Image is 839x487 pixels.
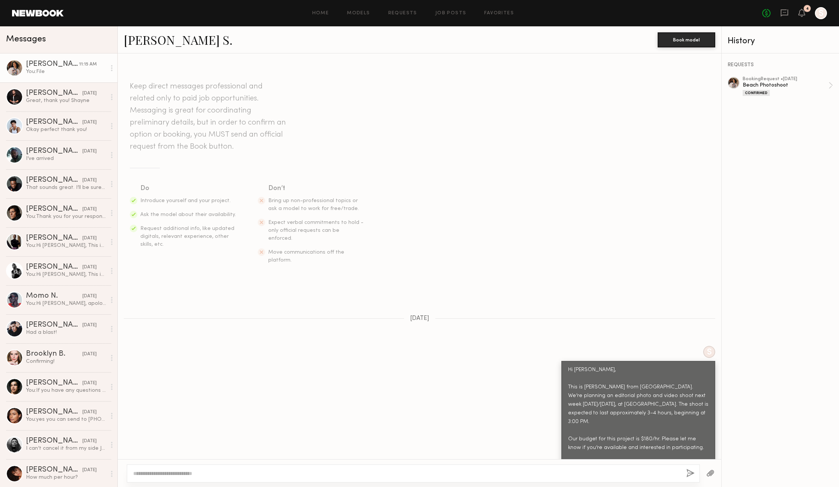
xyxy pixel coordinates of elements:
header: Keep direct messages professional and related only to paid job opportunities. Messaging is great ... [130,81,288,153]
div: Confirmed [743,90,770,96]
div: [PERSON_NAME] [26,466,82,474]
div: 4 [806,7,809,11]
div: [PERSON_NAME] [26,205,82,213]
span: Messages [6,35,46,44]
div: [DATE] [82,148,97,155]
div: [PERSON_NAME] [26,321,82,329]
div: [DATE] [82,380,97,387]
div: [DATE] [82,322,97,329]
span: Move communications off the platform. [268,250,344,263]
div: You: If you have any questions contact [PHONE_NUMBER] [26,387,106,394]
a: Models [347,11,370,16]
span: Bring up non-professional topics or ask a model to work for free/trade. [268,198,359,211]
div: Do [140,183,237,194]
div: You: File [26,68,106,75]
div: [PERSON_NAME] [26,408,82,416]
div: That sounds great. I’ll be sure to keep an eye out. Thank you and talk soon! Have a great weekend! [26,184,106,191]
a: Requests [388,11,417,16]
div: Confirming! [26,358,106,365]
div: [PERSON_NAME] [26,90,82,97]
span: Expect verbal commitments to hold - only official requests can be enforced. [268,220,363,241]
div: [DATE] [82,264,97,271]
div: [DATE] [82,119,97,126]
div: [DATE] [82,438,97,445]
div: You: Hi [PERSON_NAME], apologies for the mix up - I accidentally pasted the wrong name in my last... [26,300,106,307]
a: S [815,7,827,19]
div: [DATE] [82,293,97,300]
button: Book model [658,32,715,47]
div: [DATE] [82,351,97,358]
div: [PERSON_NAME] [26,437,82,445]
div: You: Hi [PERSON_NAME], This is [PERSON_NAME] from [GEOGRAPHIC_DATA]. We’re planning an editorial ... [26,271,106,278]
div: [PERSON_NAME] [26,379,82,387]
div: Great, thank you! Shayne [26,97,106,104]
div: [PERSON_NAME] [26,234,82,242]
div: Okay perfect thank you! [26,126,106,133]
div: [PERSON_NAME] [26,177,82,184]
div: [DATE] [82,206,97,213]
div: I can’t cancel it from my side Just showing message option [26,445,106,452]
span: [DATE] [410,315,429,322]
div: [DATE] [82,177,97,184]
span: Ask the model about their availability. [140,212,236,217]
div: [PERSON_NAME] [26,148,82,155]
div: [DATE] [82,467,97,474]
span: Request additional info, like updated digitals, relevant experience, other skills, etc. [140,226,234,247]
div: How much per hour? [26,474,106,481]
div: 11:15 AM [79,61,97,68]
div: [PERSON_NAME] [26,263,82,271]
div: REQUESTS [728,62,833,68]
a: Favorites [484,11,514,16]
div: Had a blast! [26,329,106,336]
div: You: yes you can send to [PHONE_NUMBER] [26,416,106,423]
div: Momo N. [26,292,82,300]
div: You: Thank you for your response! Let me discuss with the management and get back to you no later... [26,213,106,220]
a: Book model [658,36,715,43]
div: History [728,37,833,46]
div: [DATE] [82,90,97,97]
span: Introduce yourself and your project. [140,198,231,203]
a: [PERSON_NAME] S. [124,32,233,48]
a: bookingRequest •[DATE]Beach PhotoshootConfirmed [743,77,833,96]
div: You: Hi [PERSON_NAME], This is [PERSON_NAME] from [GEOGRAPHIC_DATA]. We’re planning an editorial ... [26,242,106,249]
div: Hi [PERSON_NAME], This is [PERSON_NAME] from [GEOGRAPHIC_DATA]. We’re planning an editorial photo... [568,366,708,487]
div: Brooklyn B. [26,350,82,358]
div: [DATE] [82,409,97,416]
div: booking Request • [DATE] [743,77,828,82]
div: Beach Photoshoot [743,82,828,89]
div: Don’t [268,183,365,194]
a: Job Posts [435,11,467,16]
a: Home [312,11,329,16]
div: [DATE] [82,235,97,242]
div: [PERSON_NAME] S. [26,61,79,68]
div: I’ve arrived [26,155,106,162]
div: [PERSON_NAME] [26,119,82,126]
